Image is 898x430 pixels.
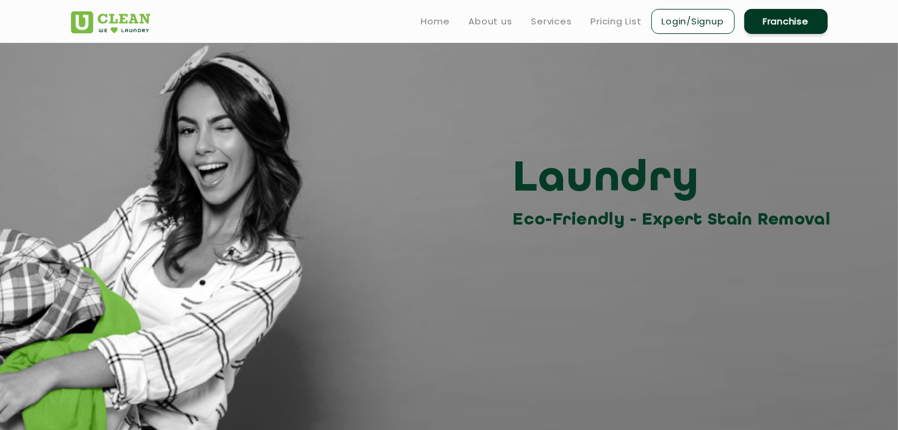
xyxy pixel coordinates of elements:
[744,9,828,34] a: Franchise
[421,14,450,29] a: Home
[71,11,150,33] img: UClean Laundry and Dry Cleaning
[513,207,837,233] h3: Eco-Friendly - Expert Stain Removal
[513,153,837,207] h3: Laundry
[591,14,642,29] a: Pricing List
[532,14,572,29] a: Services
[651,9,735,34] a: Login/Signup
[469,14,512,29] a: About us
